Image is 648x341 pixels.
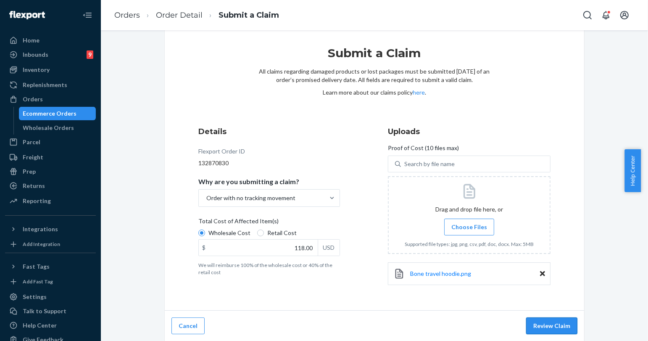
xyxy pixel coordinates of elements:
[208,229,250,237] span: Wholesale Cost
[616,7,633,24] button: Open account menu
[108,3,286,28] ol: breadcrumbs
[23,167,36,176] div: Prep
[23,197,51,205] div: Reporting
[388,126,551,137] h3: Uploads
[87,50,93,59] div: 9
[410,270,471,277] span: Bone travel hoodie.png
[5,165,96,178] a: Prep
[404,160,455,168] div: Search by file name
[526,317,577,334] button: Review Claim
[79,7,96,24] button: Close Navigation
[598,7,614,24] button: Open notifications
[23,81,67,89] div: Replenishments
[198,230,205,236] input: Wholesale Cost
[5,277,96,287] a: Add Fast Tag
[198,159,340,167] div: 132870830
[5,194,96,208] a: Reporting
[5,222,96,236] button: Integrations
[257,230,264,236] input: Retail Cost
[198,147,245,159] div: Flexport Order ID
[23,50,48,59] div: Inbounds
[23,153,43,161] div: Freight
[259,67,490,84] p: All claims regarding damaged products or lost packages must be submitted [DATE] of an order’s pro...
[23,109,77,118] div: Ecommerce Orders
[5,319,96,332] a: Help Center
[9,11,45,19] img: Flexport logo
[259,88,490,97] p: Learn more about our claims policy .
[19,107,96,120] a: Ecommerce Orders
[451,223,487,231] span: Choose Files
[198,126,340,137] h3: Details
[5,93,96,106] a: Orders
[198,177,299,186] p: Why are you submitting a claim?
[206,194,295,202] div: Order with no tracking movement
[624,149,641,192] button: Help Center
[171,317,205,334] button: Cancel
[5,135,96,149] a: Parcel
[23,182,45,190] div: Returns
[5,260,96,273] button: Fast Tags
[219,11,279,20] a: Submit a Claim
[199,240,209,256] div: $
[23,138,40,146] div: Parcel
[156,11,203,20] a: Order Detail
[5,63,96,77] a: Inventory
[198,217,279,229] span: Total Cost of Affected Item(s)
[5,34,96,47] a: Home
[318,240,340,256] div: USD
[5,290,96,304] a: Settings
[19,121,96,135] a: Wholesale Orders
[267,229,297,237] span: Retail Cost
[5,179,96,193] a: Returns
[23,307,66,315] div: Talk to Support
[23,278,53,285] div: Add Fast Tag
[23,124,74,132] div: Wholesale Orders
[259,45,490,67] h1: Submit a Claim
[5,304,96,318] a: Talk to Support
[5,78,96,92] a: Replenishments
[23,241,60,248] div: Add Integration
[23,321,57,330] div: Help Center
[388,144,459,156] span: Proof of Cost (10 files max)
[23,262,50,271] div: Fast Tags
[5,239,96,249] a: Add Integration
[114,11,140,20] a: Orders
[198,262,340,276] p: We will reimburse 100% of the wholesale cost or 40% of the retail cost
[23,95,43,103] div: Orders
[413,89,425,96] a: here
[23,293,47,301] div: Settings
[23,225,58,233] div: Integrations
[199,240,318,256] input: $USD
[5,151,96,164] a: Freight
[23,66,50,74] div: Inventory
[579,7,596,24] button: Open Search Box
[5,48,96,61] a: Inbounds9
[23,36,40,45] div: Home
